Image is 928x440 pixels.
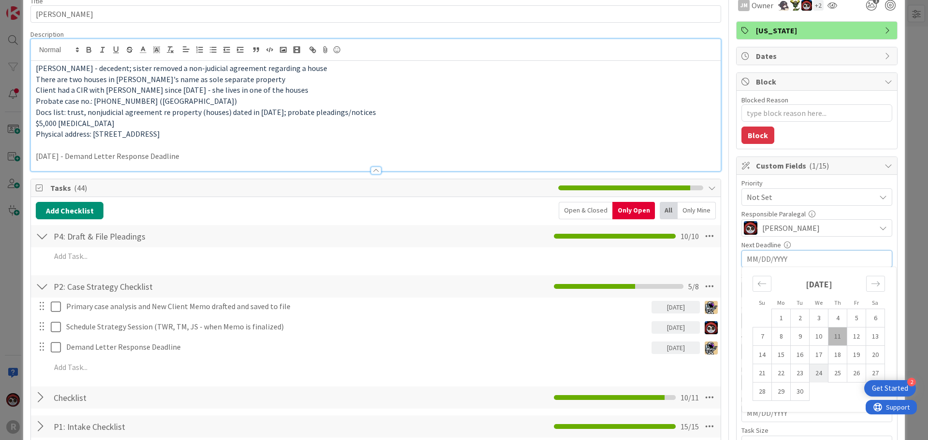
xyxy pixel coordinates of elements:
[866,327,885,346] td: Saturday, 09/13/2025 12:00 PM
[777,299,784,306] small: Mo
[772,383,791,401] td: Monday, 09/29/2025 12:00 PM
[559,202,612,219] div: Open & Closed
[36,107,376,117] span: Docs list: trust, nonjudicial agreement re property (houses) dated in [DATE]; probate pleadings/n...
[753,346,772,364] td: Sunday, 09/14/2025 12:00 PM
[36,129,160,139] span: Physical address: [STREET_ADDRESS]
[834,299,841,306] small: Th
[705,341,718,355] img: TM
[753,327,772,346] td: Sunday, 09/07/2025 12:00 PM
[705,301,718,314] img: TM
[30,5,721,23] input: type card name here...
[36,96,237,106] span: Probate case no.: [PHONE_NUMBER] ([GEOGRAPHIC_DATA])
[864,380,916,397] div: Open Get Started checklist, remaining modules: 2
[742,267,896,412] div: Calendar
[772,364,791,383] td: Monday, 09/22/2025 12:00 PM
[36,118,115,128] span: $5,000 [MEDICAL_DATA]
[810,309,828,327] td: Wednesday, 09/03/2025 12:00 PM
[20,1,44,13] span: Support
[741,180,892,186] div: Priority
[791,327,810,346] td: Tuesday, 09/09/2025 12:00 PM
[791,364,810,383] td: Tuesday, 09/23/2025 12:00 PM
[806,279,832,290] strong: [DATE]
[815,299,823,306] small: We
[791,346,810,364] td: Tuesday, 09/16/2025 12:00 PM
[756,76,880,87] span: Block
[809,161,829,170] span: ( 1/15 )
[652,301,700,313] div: [DATE]
[66,341,648,353] p: Demand Letter Response Deadline
[681,392,699,403] span: 10 / 11
[741,272,892,279] div: SOL
[753,364,772,383] td: Sunday, 09/21/2025 12:00 PM
[681,230,699,242] span: 10 / 10
[681,421,699,432] span: 15 / 15
[847,346,866,364] td: Friday, 09/19/2025 12:00 PM
[652,321,700,334] div: [DATE]
[847,309,866,327] td: Friday, 09/05/2025 12:00 PM
[741,211,892,217] div: Responsible Paralegal
[756,160,880,171] span: Custom Fields
[66,301,648,312] p: Primary case analysis and New Client Memo drafted and saved to file
[866,346,885,364] td: Saturday, 09/20/2025 12:00 PM
[747,405,887,422] input: MM/DD/YYYY
[741,241,892,248] div: Next Deadline
[759,299,765,306] small: Su
[797,299,803,306] small: Tu
[66,321,648,332] p: Schedule Strategy Session (TWR, TM, JS - when Memo is finalized)
[810,364,828,383] td: Wednesday, 09/24/2025 12:00 PM
[828,309,847,327] td: Thursday, 09/04/2025 12:00 PM
[828,364,847,383] td: Thursday, 09/25/2025 12:00 PM
[756,25,880,36] span: [US_STATE]
[612,202,655,219] div: Only Open
[50,182,553,194] span: Tasks
[828,346,847,364] td: Thursday, 09/18/2025 12:00 PM
[753,276,771,292] div: Move backward to switch to the previous month.
[756,50,880,62] span: Dates
[741,334,765,343] label: TTE / PR
[791,383,810,401] td: Tuesday, 09/30/2025 12:00 PM
[828,327,847,346] td: Thursday, 09/11/2025 12:00 PM
[847,364,866,383] td: Friday, 09/26/2025 12:00 PM
[772,327,791,346] td: Monday, 09/08/2025 12:00 PM
[50,418,268,435] input: Add Checklist...
[678,202,716,219] div: Only Mine
[705,321,718,334] img: JS
[810,327,828,346] td: Wednesday, 09/10/2025 12:00 PM
[36,85,308,95] span: Client had a CIR with [PERSON_NAME] since [DATE] - she lives in one of the houses
[50,278,268,295] input: Add Checklist...
[652,341,700,354] div: [DATE]
[741,96,788,104] label: Blocked Reason
[741,127,774,144] button: Block
[866,364,885,383] td: Saturday, 09/27/2025 12:00 PM
[854,299,859,306] small: Fr
[772,309,791,327] td: Monday, 09/01/2025 12:00 PM
[50,389,268,406] input: Add Checklist...
[741,396,892,403] div: DOD
[688,281,699,292] span: 5 / 8
[50,227,268,245] input: Add Checklist...
[660,202,678,219] div: All
[847,327,866,346] td: Friday, 09/12/2025 12:00 PM
[810,346,828,364] td: Wednesday, 09/17/2025 12:00 PM
[866,309,885,327] td: Saturday, 09/06/2025 12:00 PM
[872,299,878,306] small: Sa
[36,63,327,73] span: [PERSON_NAME] - decedent; sister removed a non-judicial agreement regarding a house
[741,427,892,434] div: Task Size
[36,74,285,84] span: There are two houses in [PERSON_NAME]'s name as sole separate property
[753,383,772,401] td: Sunday, 09/28/2025 12:00 PM
[866,276,885,292] div: Move forward to switch to the next month.
[744,221,757,235] img: JS
[36,151,716,162] p: [DATE] - Demand Letter Response Deadline
[741,365,770,374] label: Decedent
[762,222,820,234] span: [PERSON_NAME]
[30,30,64,39] span: Description
[747,190,870,204] span: Not Set
[791,309,810,327] td: Tuesday, 09/02/2025 12:00 PM
[36,202,103,219] button: Add Checklist
[772,346,791,364] td: Monday, 09/15/2025 12:00 PM
[872,383,908,393] div: Get Started
[747,251,887,267] input: MM/DD/YYYY
[74,183,87,193] span: ( 44 )
[907,378,916,386] div: 2
[741,303,780,312] label: Case Number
